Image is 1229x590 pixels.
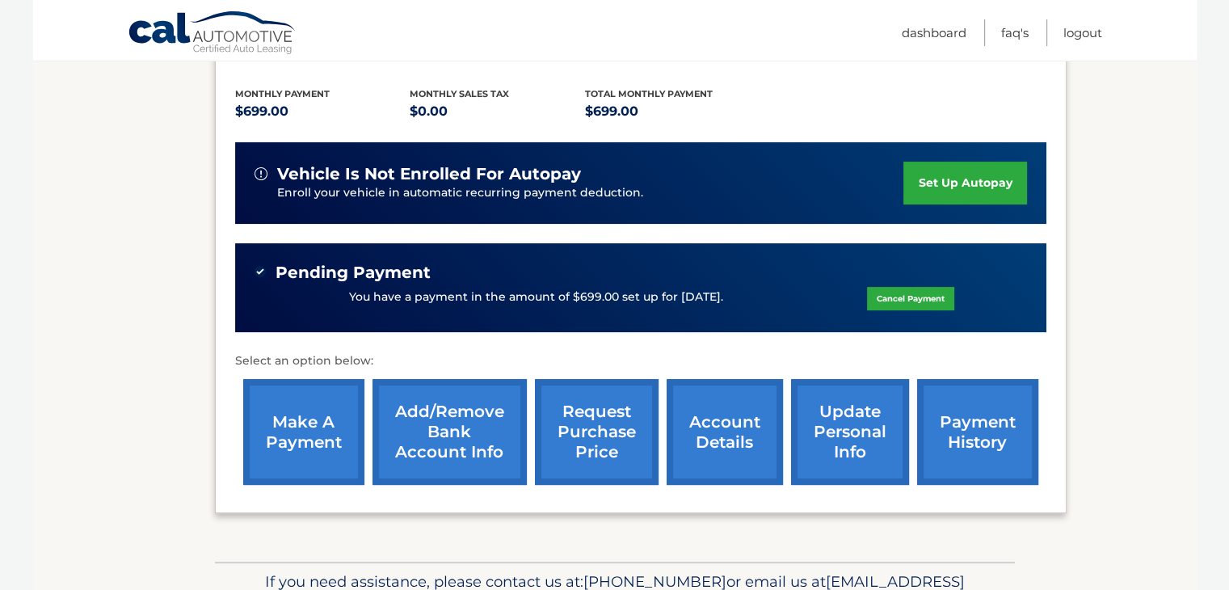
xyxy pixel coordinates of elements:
[276,263,431,283] span: Pending Payment
[903,162,1026,204] a: set up autopay
[410,100,585,123] p: $0.00
[255,167,267,180] img: alert-white.svg
[667,379,783,485] a: account details
[235,88,330,99] span: Monthly Payment
[867,287,954,310] a: Cancel Payment
[235,100,410,123] p: $699.00
[902,19,966,46] a: Dashboard
[277,184,904,202] p: Enroll your vehicle in automatic recurring payment deduction.
[585,100,760,123] p: $699.00
[535,379,659,485] a: request purchase price
[1063,19,1102,46] a: Logout
[585,88,713,99] span: Total Monthly Payment
[128,11,297,57] a: Cal Automotive
[372,379,527,485] a: Add/Remove bank account info
[410,88,509,99] span: Monthly sales Tax
[349,289,723,306] p: You have a payment in the amount of $699.00 set up for [DATE].
[1001,19,1029,46] a: FAQ's
[235,352,1046,371] p: Select an option below:
[917,379,1038,485] a: payment history
[255,266,266,277] img: check-green.svg
[277,164,581,184] span: vehicle is not enrolled for autopay
[243,379,364,485] a: make a payment
[791,379,909,485] a: update personal info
